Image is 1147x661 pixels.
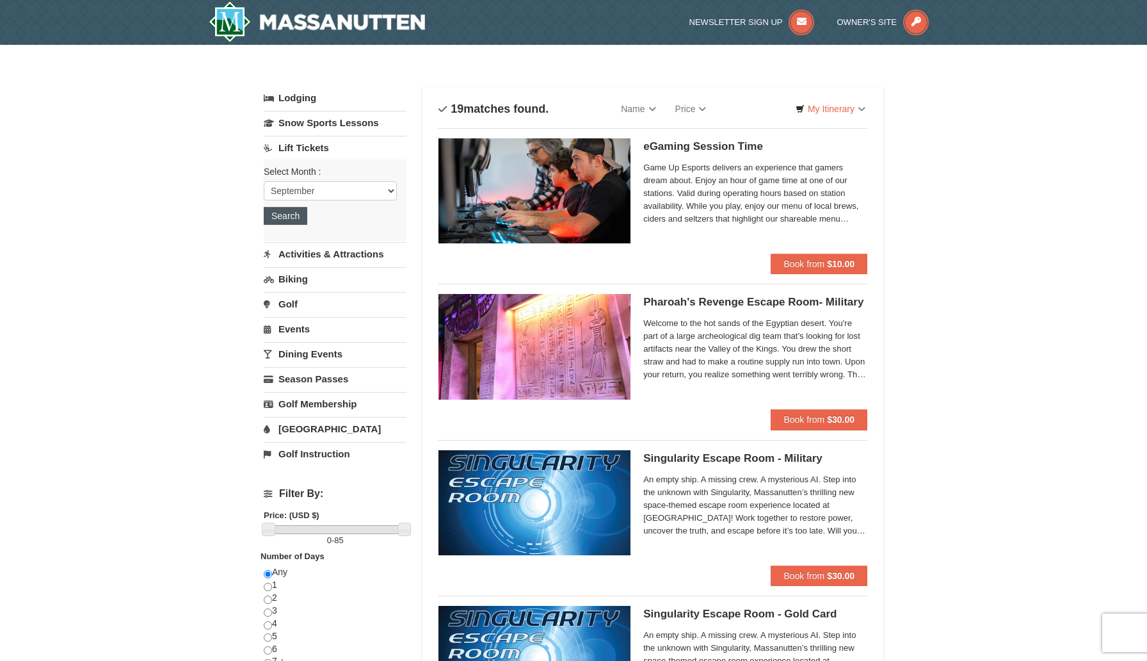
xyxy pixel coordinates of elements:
h5: Singularity Escape Room - Military [643,452,867,465]
strong: Number of Days [261,551,325,561]
strong: $10.00 [827,259,854,269]
button: Book from $30.00 [771,566,867,586]
img: 19664770-34-0b975b5b.jpg [438,138,630,243]
a: Lift Tickets [264,136,406,159]
a: Events [264,317,406,341]
a: Activities & Attractions [264,242,406,266]
span: 19 [451,102,463,115]
span: Book from [783,414,824,425]
span: Book from [783,259,824,269]
label: Select Month : [264,165,397,178]
span: 0 [327,535,332,545]
img: 6619913-520-2f5f5301.jpg [438,450,630,555]
a: Dining Events [264,342,406,366]
span: Newsletter Sign Up [689,17,783,27]
a: Price [666,96,716,122]
a: My Itinerary [787,99,874,118]
strong: Price: (USD $) [264,510,319,520]
h4: Filter By: [264,488,406,500]
span: 85 [334,535,343,545]
span: An empty ship. A missing crew. A mysterious AI. Step into the unknown with Singularity, Massanutt... [643,473,867,537]
button: Book from $10.00 [771,254,867,274]
label: - [264,534,406,547]
a: Season Passes [264,367,406,391]
h5: Pharoah's Revenge Escape Room- Military [643,296,867,309]
a: Golf [264,292,406,316]
h4: matches found. [438,102,549,115]
img: 6619913-410-20a124c9.jpg [438,294,630,399]
img: Massanutten Resort Logo [209,1,425,42]
a: Massanutten Resort [209,1,425,42]
button: Search [264,207,307,225]
a: Owner's Site [837,17,929,27]
strong: $30.00 [827,414,854,425]
a: Biking [264,267,406,291]
span: Owner's Site [837,17,897,27]
a: Golf Instruction [264,442,406,466]
strong: $30.00 [827,571,854,581]
span: Welcome to the hot sands of the Egyptian desert. You're part of a large archeological dig team th... [643,317,867,381]
a: Newsletter Sign Up [689,17,815,27]
a: [GEOGRAPHIC_DATA] [264,417,406,441]
span: Book from [783,571,824,581]
h5: eGaming Session Time [643,140,867,153]
button: Book from $30.00 [771,409,867,430]
h5: Singularity Escape Room - Gold Card [643,608,867,621]
span: Game Up Esports delivers an experience that gamers dream about. Enjoy an hour of game time at one... [643,161,867,225]
a: Name [611,96,665,122]
a: Golf Membership [264,392,406,416]
a: Snow Sports Lessons [264,111,406,135]
a: Lodging [264,86,406,110]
